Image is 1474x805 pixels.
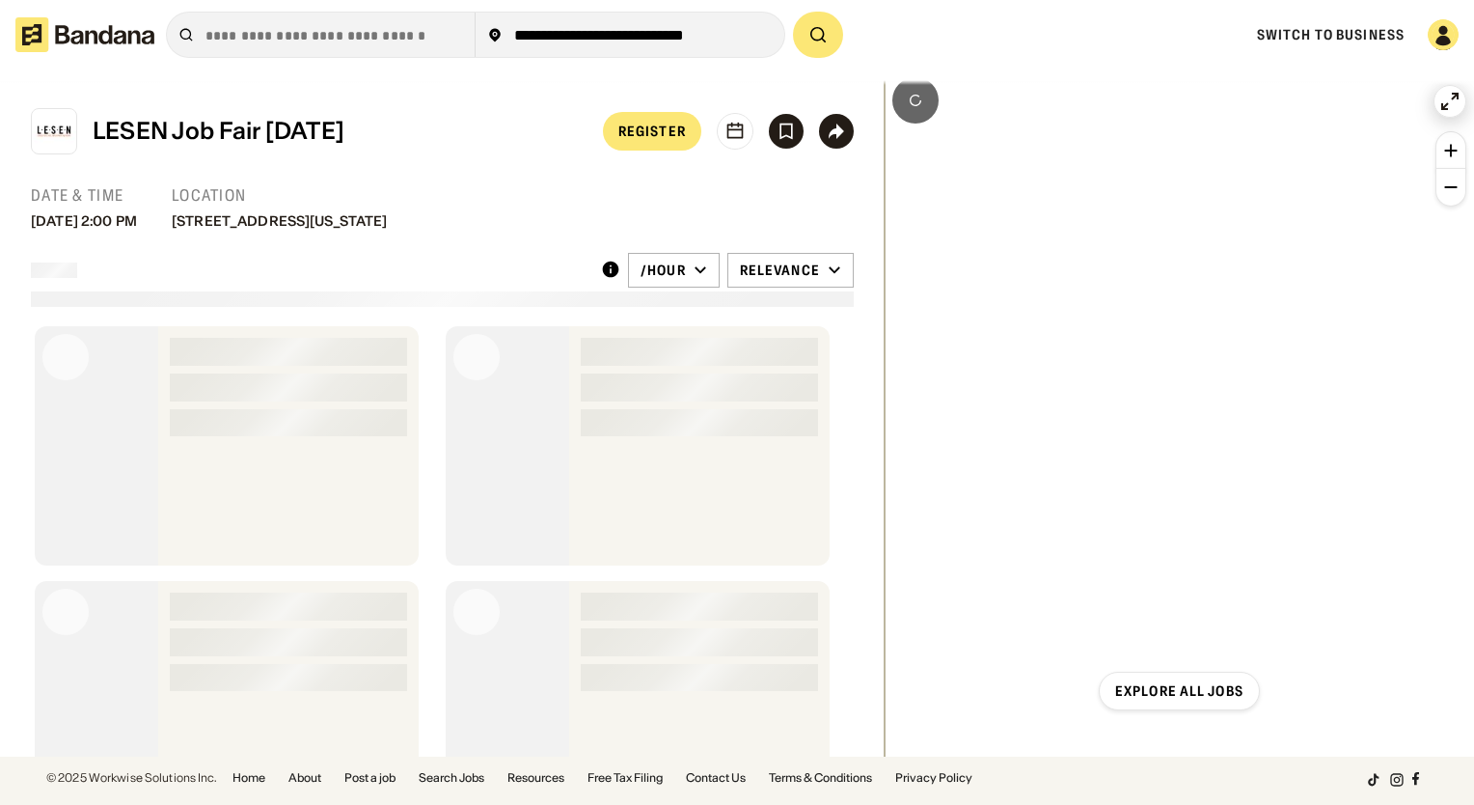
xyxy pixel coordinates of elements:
div: Location [172,185,407,206]
a: Switch to Business [1257,26,1405,43]
a: Post a job [344,772,396,784]
a: Resources [507,772,564,784]
a: Home [232,772,265,784]
div: grid [31,319,853,758]
div: Explore all jobs [1115,684,1243,698]
div: [STREET_ADDRESS][US_STATE] [172,213,388,230]
div: Relevance [740,262,820,279]
div: Register [618,125,686,138]
div: /hour [641,262,686,279]
img: Lower East Side Employment Network (LESEN) logo [32,109,76,153]
a: Lower East Side Employment Network (LESEN) logo [31,108,77,154]
a: Search Jobs [419,772,484,784]
a: Contact Us [686,772,746,784]
a: Privacy Policy [895,772,972,784]
a: About [288,772,321,784]
img: Bandana logotype [15,17,154,52]
a: Free Tax Filing [587,772,663,784]
div: [DATE] 2:00 PM [31,213,137,230]
a: Terms & Conditions [769,772,872,784]
div: LESEN Job Fair [DATE] [93,118,344,146]
div: © 2025 Workwise Solutions Inc. [46,772,217,784]
div: Date & Time [31,185,156,206]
